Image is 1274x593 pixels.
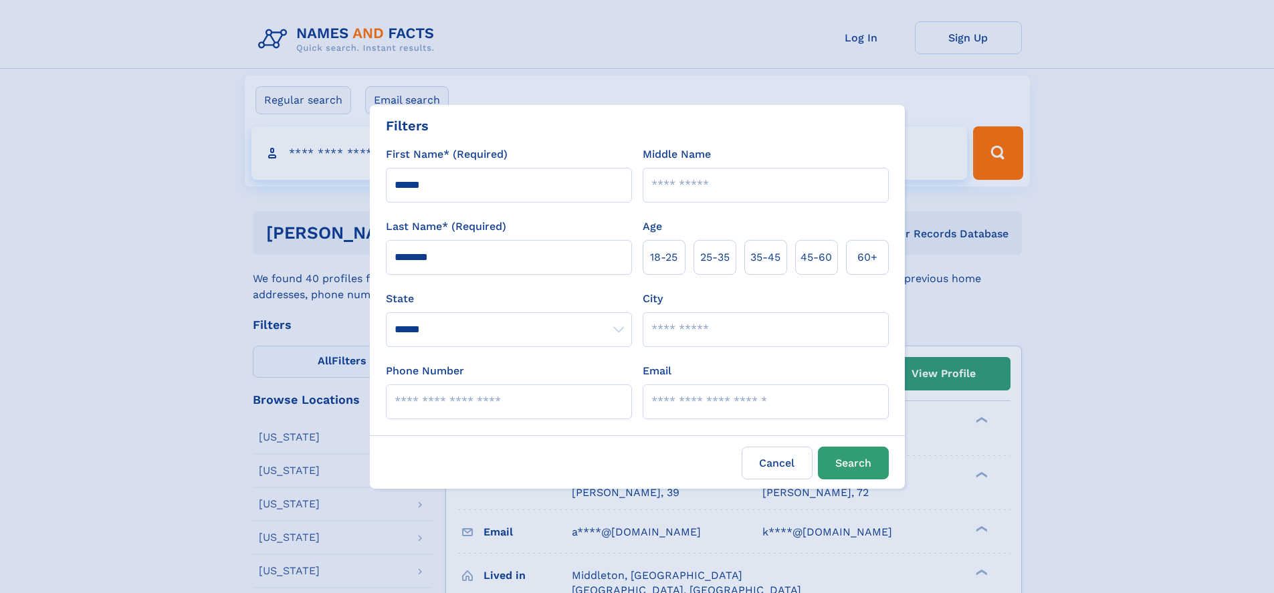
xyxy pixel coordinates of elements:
span: 60+ [857,249,877,265]
span: 45‑60 [801,249,832,265]
label: City [643,291,663,307]
label: First Name* (Required) [386,146,508,162]
label: Cancel [742,447,813,479]
div: Filters [386,116,429,136]
button: Search [818,447,889,479]
label: Phone Number [386,363,464,379]
span: 35‑45 [750,249,780,265]
span: 25‑35 [700,249,730,265]
label: State [386,291,632,307]
label: Age [643,219,662,235]
label: Last Name* (Required) [386,219,506,235]
label: Middle Name [643,146,711,162]
label: Email [643,363,671,379]
span: 18‑25 [650,249,677,265]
